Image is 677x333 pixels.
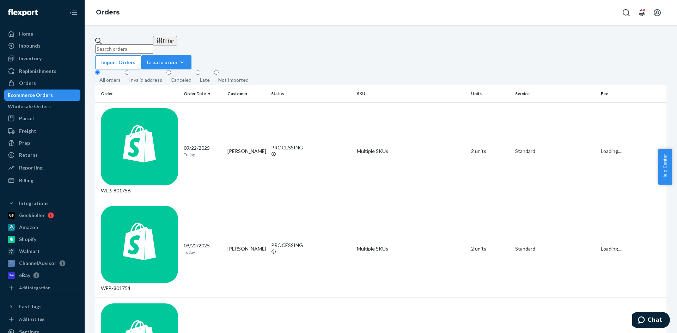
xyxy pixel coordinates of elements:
[90,2,125,23] ol: breadcrumbs
[19,115,34,122] div: Parcel
[4,137,80,149] a: Prep
[95,44,153,54] input: Search orders
[4,284,80,292] a: Add Integration
[598,200,666,297] td: Loading....
[4,101,80,112] a: Wholesale Orders
[129,76,162,84] div: Invalid address
[141,55,191,69] button: Create order
[196,70,200,75] input: Late
[4,301,80,312] button: Fast Tags
[95,85,181,102] th: Order
[19,212,45,219] div: GeekSeller
[19,248,40,255] div: Walmart
[4,210,80,221] a: GeekSeller
[19,260,56,267] div: ChannelAdvisor
[268,85,354,102] th: Status
[354,200,468,297] td: Multiple SKUs
[4,198,80,209] button: Integrations
[19,177,33,184] div: Billing
[19,30,33,37] div: Home
[19,68,56,75] div: Replenishments
[4,78,80,89] a: Orders
[19,140,30,147] div: Prep
[354,85,468,102] th: SKU
[598,102,666,200] td: Loading....
[4,222,80,233] a: Amazon
[4,113,80,124] a: Parcel
[4,28,80,39] a: Home
[19,236,36,243] div: Shopify
[4,149,80,161] a: Returns
[4,125,80,137] a: Freight
[19,316,44,322] div: Add Fast Tag
[19,128,36,135] div: Freight
[184,152,222,158] p: Today
[4,175,80,186] a: Billing
[4,90,80,101] a: Ecommerce Orders
[515,245,595,252] p: Standard
[468,102,512,200] td: 2 units
[4,315,80,323] a: Add Fast Tag
[19,224,38,231] div: Amazon
[19,42,41,49] div: Inbounds
[4,270,80,281] a: eBay
[4,40,80,51] a: Inbounds
[101,206,178,292] div: WEB-801754
[619,6,633,20] button: Open Search Box
[171,76,191,84] div: Canceled
[147,59,186,66] div: Create order
[632,312,670,329] iframe: Opens a widget where you can chat to one of our agents
[4,66,80,77] a: Replenishments
[19,285,50,291] div: Add Integration
[227,91,266,97] div: Customer
[658,149,672,185] button: Help Center
[19,164,43,171] div: Reporting
[19,303,42,310] div: Fast Tags
[19,55,42,62] div: Inventory
[125,70,129,75] input: Invalid address
[99,76,121,84] div: All orders
[271,242,351,249] div: PROCESSING
[4,162,80,173] a: Reporting
[184,249,222,255] p: Today
[66,6,80,20] button: Close Navigation
[184,242,222,255] div: 09/22/2025
[101,108,178,194] div: WEB-801756
[598,85,666,102] th: Fee
[468,85,512,102] th: Units
[468,200,512,297] td: 2 units
[8,103,51,110] div: Wholesale Orders
[218,76,249,84] div: Not Imported
[225,102,268,200] td: [PERSON_NAME]
[200,76,210,84] div: Late
[8,9,38,16] img: Flexport logo
[19,80,36,87] div: Orders
[166,70,171,75] input: Canceled
[354,102,468,200] td: Multiple SKUs
[271,144,351,151] div: PROCESSING
[96,8,120,16] a: Orders
[635,6,649,20] button: Open notifications
[225,200,268,297] td: [PERSON_NAME]
[184,144,222,158] div: 09/22/2025
[95,55,141,69] button: Import Orders
[515,148,595,155] p: Standard
[156,37,174,44] div: Filter
[512,85,598,102] th: Service
[19,272,30,279] div: eBay
[153,36,177,45] button: Filter
[95,70,100,75] input: All orders
[4,258,80,269] a: ChannelAdvisor
[181,85,225,102] th: Order Date
[4,246,80,257] a: Walmart
[214,70,219,75] input: Not Imported
[4,53,80,64] a: Inventory
[650,6,664,20] button: Open account menu
[19,152,38,159] div: Returns
[19,200,49,207] div: Integrations
[4,234,80,245] a: Shopify
[8,92,53,99] div: Ecommerce Orders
